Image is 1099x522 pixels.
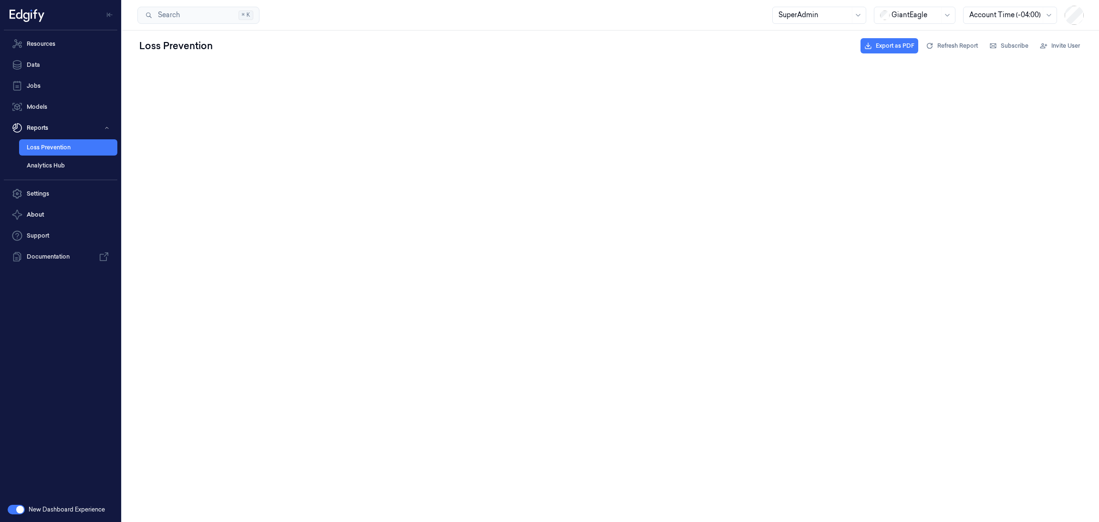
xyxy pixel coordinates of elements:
[4,76,117,95] a: Jobs
[137,37,215,54] div: Loss Prevention
[922,38,982,53] button: Refresh Report
[1036,38,1084,53] button: Invite User
[4,226,117,245] a: Support
[1001,42,1028,50] span: Subscribe
[4,247,117,266] a: Documentation
[4,118,117,137] button: Reports
[985,38,1032,53] button: Subscribe
[4,97,117,116] a: Models
[19,139,117,156] a: Loss Prevention
[876,42,914,50] span: Export as PDF
[4,184,117,203] a: Settings
[4,55,117,74] a: Data
[19,157,117,174] a: Analytics Hub
[937,42,978,50] span: Refresh Report
[137,7,259,24] button: Search⌘K
[102,7,117,22] button: Toggle Navigation
[861,38,918,53] button: Export as PDF
[1051,42,1080,50] span: Invite User
[154,10,180,20] span: Search
[4,205,117,224] button: About
[4,34,117,53] a: Resources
